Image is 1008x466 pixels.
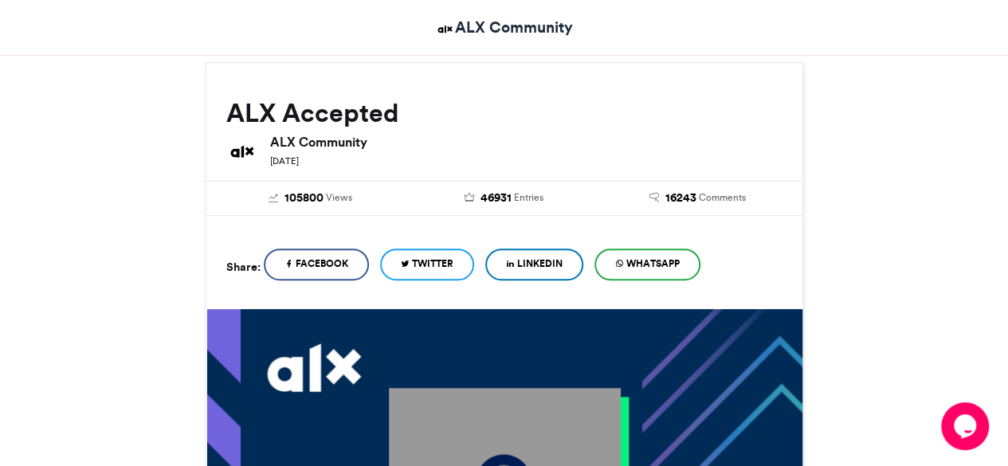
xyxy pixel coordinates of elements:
span: 46931 [480,190,512,207]
span: WhatsApp [626,256,680,271]
span: 105800 [284,190,324,207]
img: ALX Community [435,19,455,39]
span: Entries [514,190,543,205]
a: LinkedIn [485,249,583,280]
a: Facebook [264,249,369,280]
a: 46931 Entries [419,190,589,207]
span: LinkedIn [517,256,563,271]
span: 16243 [665,190,696,207]
span: Twitter [412,256,453,271]
span: Comments [699,190,746,205]
img: ALX Community [226,135,258,167]
a: 16243 Comments [613,190,782,207]
span: Facebook [296,256,348,271]
h6: ALX Community [270,135,782,148]
h2: ALX Accepted [226,99,782,127]
a: 105800 Views [226,190,396,207]
span: Views [326,190,352,205]
h5: Share: [226,256,261,277]
a: ALX Community [435,16,573,39]
a: WhatsApp [594,249,700,280]
a: Twitter [380,249,474,280]
small: [DATE] [270,155,299,166]
iframe: chat widget [941,402,992,450]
